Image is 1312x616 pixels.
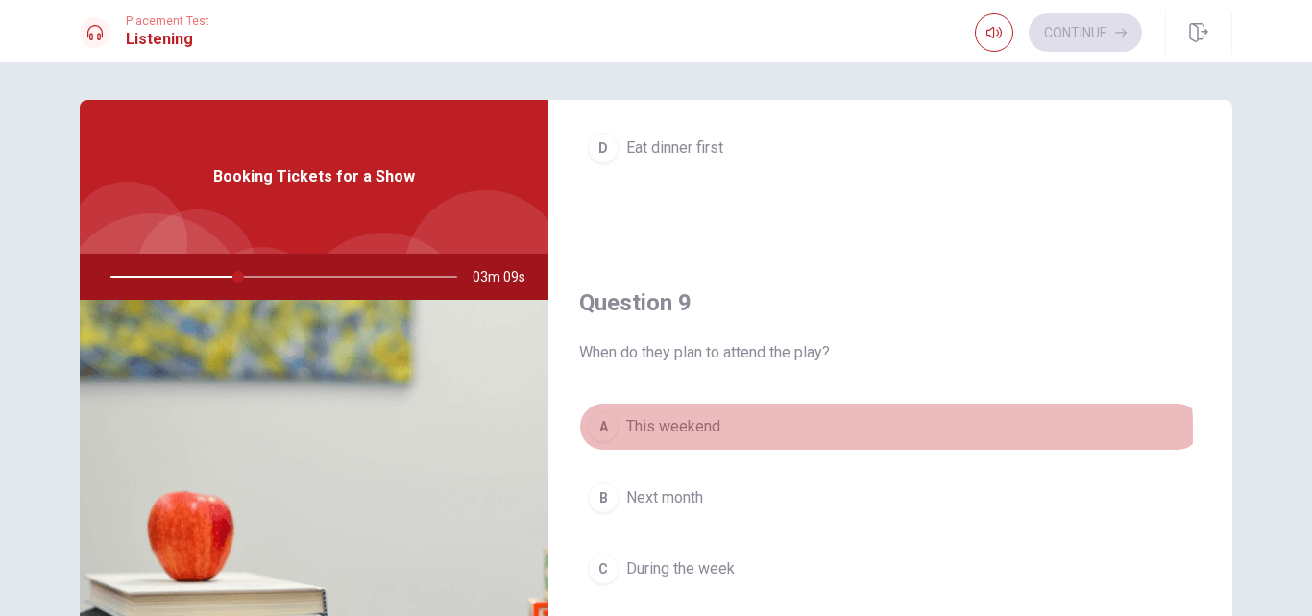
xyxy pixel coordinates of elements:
span: Booking Tickets for a Show [213,165,415,188]
span: During the week [626,557,735,580]
span: This weekend [626,415,720,438]
div: D [588,133,619,163]
span: Eat dinner first [626,136,723,160]
span: Next month [626,486,703,509]
span: 03m 09s [473,254,541,300]
span: Placement Test [126,14,209,28]
button: AThis weekend [579,403,1202,451]
button: CDuring the week [579,545,1202,593]
div: C [588,554,619,584]
button: BNext month [579,474,1202,522]
div: A [588,411,619,442]
h1: Listening [126,28,209,51]
h4: Question 9 [579,287,1202,318]
div: B [588,482,619,513]
button: DEat dinner first [579,124,1202,172]
span: When do they plan to attend the play? [579,341,1202,364]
